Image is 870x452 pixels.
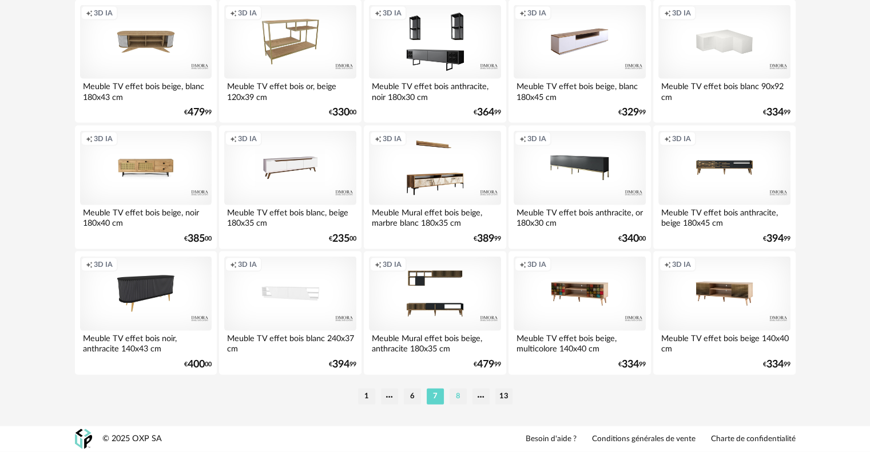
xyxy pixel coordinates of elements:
div: € 99 [618,361,646,369]
span: Creation icon [375,134,382,143]
a: Creation icon 3D IA Meuble Mural effet bois beige, marbre blanc 180x35 cm €38999 [364,126,506,249]
div: © 2025 OXP SA [102,434,162,445]
span: Creation icon [664,9,671,18]
a: Creation icon 3D IA Meuble TV effet bois beige, noir 180x40 cm €38500 [75,126,217,249]
img: OXP [75,429,92,449]
div: € 00 [618,235,646,243]
span: Creation icon [86,134,93,143]
div: Meuble TV effet bois blanc, beige 180x35 cm [224,205,356,228]
span: 364 [477,109,494,117]
li: 6 [404,389,421,405]
div: € 00 [329,235,356,243]
div: Meuble Mural effet bois beige, anthracite 180x35 cm [369,331,500,354]
span: Creation icon [230,9,237,18]
span: 3D IA [94,134,113,143]
div: € 99 [474,361,501,369]
span: 3D IA [383,260,402,269]
a: Conditions générales de vente [592,434,696,445]
span: 394 [766,235,784,243]
a: Creation icon 3D IA Meuble TV effet bois beige 140x40 cm €33499 [653,251,795,375]
span: Creation icon [86,9,93,18]
span: Creation icon [375,260,382,269]
span: 479 [188,109,205,117]
span: 3D IA [672,9,691,18]
span: 3D IA [238,134,257,143]
div: Meuble Mural effet bois beige, marbre blanc 180x35 cm [369,205,500,228]
span: Creation icon [664,260,671,269]
span: Creation icon [664,134,671,143]
div: € 99 [474,109,501,117]
div: € 99 [184,109,212,117]
a: Creation icon 3D IA Meuble TV effet bois anthracite, beige 180x45 cm €39499 [653,126,795,249]
li: 13 [495,389,513,405]
a: Creation icon 3D IA Meuble TV effet bois anthracite, or 180x30 cm €34000 [509,126,650,249]
div: € 00 [329,109,356,117]
a: Creation icon 3D IA Meuble TV effet bois blanc, beige 180x35 cm €23500 [219,126,361,249]
span: 3D IA [238,9,257,18]
span: 385 [188,235,205,243]
div: € 99 [763,109,790,117]
div: Meuble TV effet bois anthracite, or 180x30 cm [514,205,645,228]
span: 330 [332,109,349,117]
div: € 99 [618,109,646,117]
div: Meuble TV effet bois blanc 240x37 cm [224,331,356,354]
span: 394 [332,361,349,369]
span: 3D IA [238,260,257,269]
span: 3D IA [672,260,691,269]
a: Creation icon 3D IA Meuble Mural effet bois beige, anthracite 180x35 cm €47999 [364,251,506,375]
span: 3D IA [527,9,546,18]
div: € 99 [329,361,356,369]
span: 3D IA [94,260,113,269]
span: Creation icon [86,260,93,269]
div: Meuble TV effet bois or, beige 120x39 cm [224,79,356,102]
span: Creation icon [375,9,382,18]
div: Meuble TV effet bois blanc 90x92 cm [658,79,790,102]
span: 3D IA [527,134,546,143]
span: Creation icon [230,260,237,269]
span: Creation icon [519,260,526,269]
span: 389 [477,235,494,243]
span: 235 [332,235,349,243]
div: Meuble TV effet bois anthracite, beige 180x45 cm [658,205,790,228]
div: € 99 [474,235,501,243]
span: 400 [188,361,205,369]
div: Meuble TV effet bois noir, anthracite 140x43 cm [80,331,212,354]
span: 3D IA [527,260,546,269]
div: € 00 [184,361,212,369]
a: Charte de confidentialité [711,434,796,445]
span: 329 [622,109,639,117]
a: Creation icon 3D IA Meuble TV effet bois blanc 240x37 cm €39499 [219,251,361,375]
span: 3D IA [94,9,113,18]
div: € 99 [763,235,790,243]
span: Creation icon [230,134,237,143]
span: 3D IA [672,134,691,143]
span: Creation icon [519,134,526,143]
li: 7 [427,389,444,405]
span: Creation icon [519,9,526,18]
li: 8 [450,389,467,405]
div: Meuble TV effet bois beige, noir 180x40 cm [80,205,212,228]
span: 3D IA [383,134,402,143]
span: 334 [766,109,784,117]
div: € 00 [184,235,212,243]
span: 334 [766,361,784,369]
div: Meuble TV effet bois beige 140x40 cm [658,331,790,354]
span: 479 [477,361,494,369]
a: Besoin d'aide ? [526,434,577,445]
div: Meuble TV effet bois anthracite, noir 180x30 cm [369,79,500,102]
div: Meuble TV effet bois beige, blanc 180x45 cm [514,79,645,102]
a: Creation icon 3D IA Meuble TV effet bois noir, anthracite 140x43 cm €40000 [75,251,217,375]
div: Meuble TV effet bois beige, blanc 180x43 cm [80,79,212,102]
div: € 99 [763,361,790,369]
span: 334 [622,361,639,369]
span: 3D IA [383,9,402,18]
span: 340 [622,235,639,243]
a: Creation icon 3D IA Meuble TV effet bois beige, multicolore 140x40 cm €33499 [509,251,650,375]
li: 1 [358,389,375,405]
div: Meuble TV effet bois beige, multicolore 140x40 cm [514,331,645,354]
